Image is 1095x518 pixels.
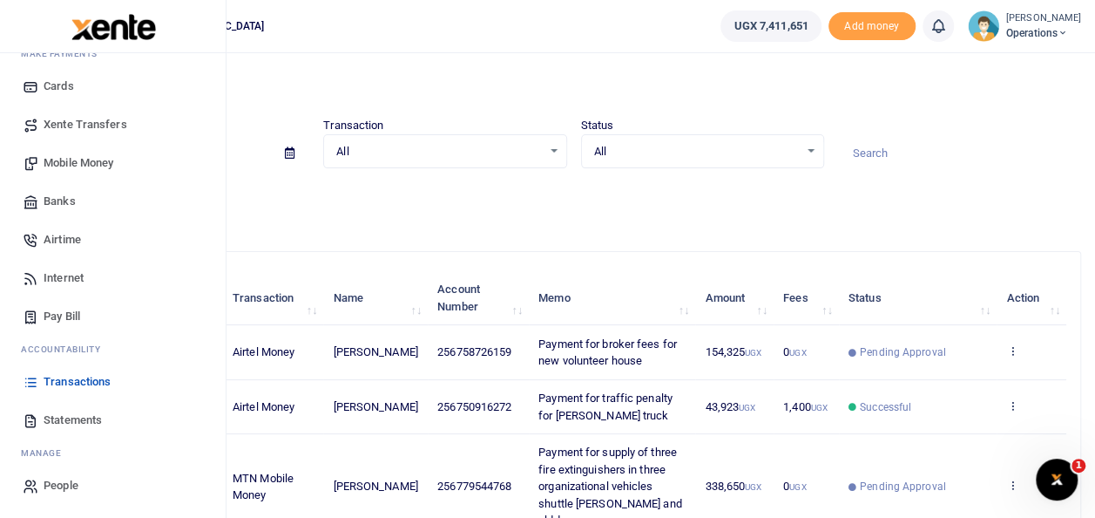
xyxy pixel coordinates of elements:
span: Add money [828,12,916,41]
small: UGX [745,482,761,492]
small: UGX [745,348,761,358]
li: M [14,40,212,67]
a: Add money [828,18,916,31]
input: Search [838,139,1081,168]
span: countability [34,343,100,356]
small: UGX [811,403,828,412]
span: [PERSON_NAME] [333,345,417,358]
th: Fees: activate to sort column ascending [774,271,839,325]
th: Memo: activate to sort column ascending [529,271,695,325]
a: Airtime [14,221,212,259]
p: Download [66,189,1081,208]
span: 43,923 [705,400,755,413]
span: 154,325 [705,345,761,358]
span: 256750916272 [437,400,511,413]
th: Transaction: activate to sort column ascending [223,271,323,325]
span: Successful [860,399,911,415]
a: Pay Bill [14,297,212,336]
li: Ac [14,336,212,363]
li: Toup your wallet [828,12,916,41]
span: Xente Transfers [44,116,127,133]
span: 338,650 [705,480,761,493]
a: Mobile Money [14,144,212,182]
span: All [594,143,799,160]
span: People [44,477,78,494]
span: Banks [44,193,76,210]
iframe: Intercom live chat [1036,459,1078,501]
a: Xente Transfers [14,106,212,144]
span: [PERSON_NAME] [333,400,417,413]
span: Payment for traffic penalty for [PERSON_NAME] truck [538,392,673,422]
a: Transactions [14,363,212,401]
th: Status: activate to sort column ascending [839,271,997,325]
a: People [14,467,212,505]
label: Status [581,117,614,134]
span: Mobile Money [44,154,113,172]
span: 1 [1071,459,1085,473]
span: Payment for broker fees for new volunteer house [538,337,677,368]
span: Internet [44,269,84,287]
a: UGX 7,411,651 [720,10,821,42]
span: Pending Approval [860,479,946,494]
span: Airtel Money [233,400,294,413]
label: Transaction [323,117,383,134]
span: Airtime [44,231,81,249]
small: UGX [789,482,806,492]
span: Statements [44,412,102,429]
th: Amount: activate to sort column ascending [695,271,774,325]
small: [PERSON_NAME] [1006,11,1081,26]
img: profile-user [968,10,999,42]
small: UGX [789,348,806,358]
span: 0 [783,345,806,358]
img: logo-large [71,14,156,40]
li: Wallet ballance [713,10,828,42]
a: Banks [14,182,212,221]
h4: Transactions [66,75,1081,94]
span: Operations [1006,25,1081,41]
span: Pending Approval [860,344,946,360]
span: Cards [44,78,74,95]
span: 0 [783,480,806,493]
a: Internet [14,259,212,297]
span: Transactions [44,373,111,391]
th: Account Number: activate to sort column ascending [428,271,529,325]
a: profile-user [PERSON_NAME] Operations [968,10,1081,42]
th: Name: activate to sort column ascending [323,271,428,325]
a: Cards [14,67,212,106]
span: MTN Mobile Money [233,472,294,502]
th: Action: activate to sort column ascending [997,271,1066,325]
span: UGX 7,411,651 [733,17,808,35]
span: [PERSON_NAME] [333,480,417,493]
span: 256779544768 [437,480,511,493]
li: M [14,440,212,467]
span: ake Payments [30,47,98,60]
span: All [336,143,541,160]
span: 256758726159 [437,345,511,358]
small: UGX [739,403,755,412]
span: 1,400 [783,400,828,413]
a: logo-small logo-large logo-large [70,19,156,32]
span: Airtel Money [233,345,294,358]
span: anage [30,446,62,460]
a: Statements [14,401,212,440]
span: Pay Bill [44,308,80,325]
